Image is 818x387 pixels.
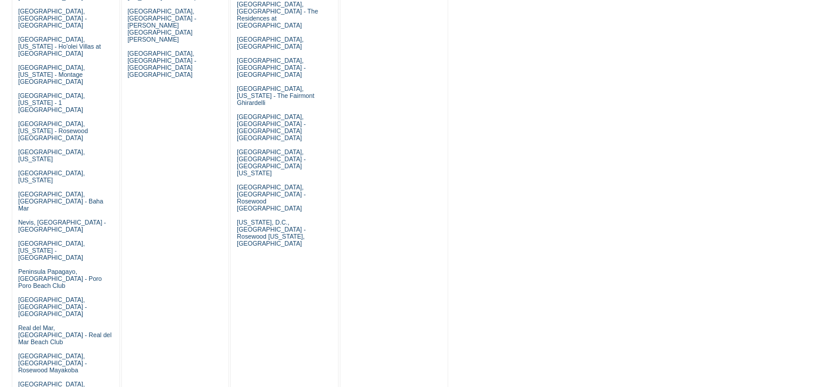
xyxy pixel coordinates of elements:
[237,184,305,212] a: [GEOGRAPHIC_DATA], [GEOGRAPHIC_DATA] - Rosewood [GEOGRAPHIC_DATA]
[18,64,85,85] a: [GEOGRAPHIC_DATA], [US_STATE] - Montage [GEOGRAPHIC_DATA]
[18,8,87,29] a: [GEOGRAPHIC_DATA], [GEOGRAPHIC_DATA] - [GEOGRAPHIC_DATA]
[18,240,85,261] a: [GEOGRAPHIC_DATA], [US_STATE] - [GEOGRAPHIC_DATA]
[18,92,85,113] a: [GEOGRAPHIC_DATA], [US_STATE] - 1 [GEOGRAPHIC_DATA]
[18,120,88,141] a: [GEOGRAPHIC_DATA], [US_STATE] - Rosewood [GEOGRAPHIC_DATA]
[18,219,106,233] a: Nevis, [GEOGRAPHIC_DATA] - [GEOGRAPHIC_DATA]
[18,352,87,374] a: [GEOGRAPHIC_DATA], [GEOGRAPHIC_DATA] - Rosewood Mayakoba
[237,219,305,247] a: [US_STATE], D.C., [GEOGRAPHIC_DATA] - Rosewood [US_STATE], [GEOGRAPHIC_DATA]
[237,36,304,50] a: [GEOGRAPHIC_DATA], [GEOGRAPHIC_DATA]
[237,57,305,78] a: [GEOGRAPHIC_DATA], [GEOGRAPHIC_DATA] - [GEOGRAPHIC_DATA]
[18,324,112,345] a: Real del Mar, [GEOGRAPHIC_DATA] - Real del Mar Beach Club
[18,296,87,317] a: [GEOGRAPHIC_DATA], [GEOGRAPHIC_DATA] - [GEOGRAPHIC_DATA]
[237,113,305,141] a: [GEOGRAPHIC_DATA], [GEOGRAPHIC_DATA] - [GEOGRAPHIC_DATA] [GEOGRAPHIC_DATA]
[237,85,314,106] a: [GEOGRAPHIC_DATA], [US_STATE] - The Fairmont Ghirardelli
[128,8,196,43] a: [GEOGRAPHIC_DATA], [GEOGRAPHIC_DATA] - [PERSON_NAME][GEOGRAPHIC_DATA][PERSON_NAME]
[18,169,85,184] a: [GEOGRAPHIC_DATA], [US_STATE]
[237,148,305,176] a: [GEOGRAPHIC_DATA], [GEOGRAPHIC_DATA] - [GEOGRAPHIC_DATA] [US_STATE]
[237,1,318,29] a: [GEOGRAPHIC_DATA], [GEOGRAPHIC_DATA] - The Residences at [GEOGRAPHIC_DATA]
[18,191,103,212] a: [GEOGRAPHIC_DATA], [GEOGRAPHIC_DATA] - Baha Mar
[128,50,196,78] a: [GEOGRAPHIC_DATA], [GEOGRAPHIC_DATA] - [GEOGRAPHIC_DATA] [GEOGRAPHIC_DATA]
[18,148,85,162] a: [GEOGRAPHIC_DATA], [US_STATE]
[18,268,102,289] a: Peninsula Papagayo, [GEOGRAPHIC_DATA] - Poro Poro Beach Club
[18,36,101,57] a: [GEOGRAPHIC_DATA], [US_STATE] - Ho'olei Villas at [GEOGRAPHIC_DATA]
